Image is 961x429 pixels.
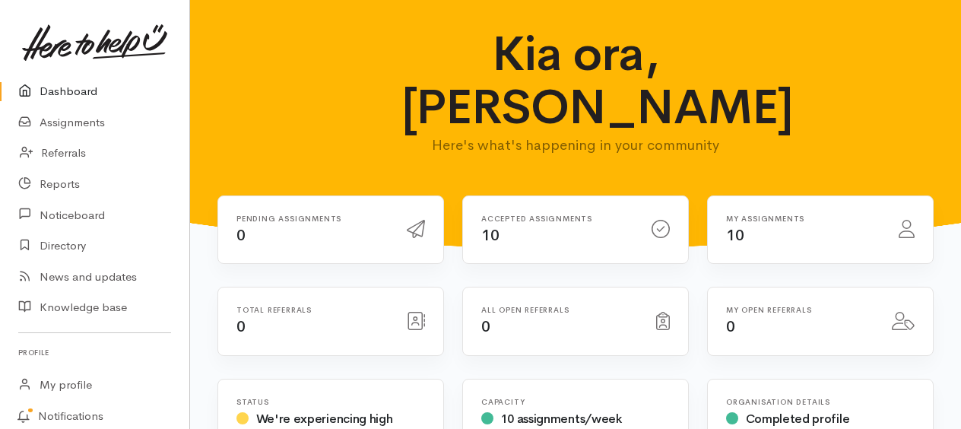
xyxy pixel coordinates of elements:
p: Here's what's happening in your community [401,135,750,156]
h6: Accepted assignments [481,214,633,223]
h1: Kia ora, [PERSON_NAME] [401,27,750,135]
h6: Total referrals [236,306,389,314]
span: 0 [481,317,490,336]
h6: My assignments [726,214,880,223]
span: 0 [236,226,246,245]
h6: Capacity [481,398,670,406]
h6: My open referrals [726,306,874,314]
h6: Profile [18,342,171,363]
span: 10 [726,226,744,245]
h6: Organisation Details [726,398,915,406]
h6: All open referrals [481,306,638,314]
span: 0 [726,317,735,336]
h6: Status [236,398,425,406]
h6: Pending assignments [236,214,389,223]
span: 10 [481,226,499,245]
span: 0 [236,317,246,336]
span: 10 assignments/week [501,411,622,427]
span: Completed profile [746,411,850,427]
